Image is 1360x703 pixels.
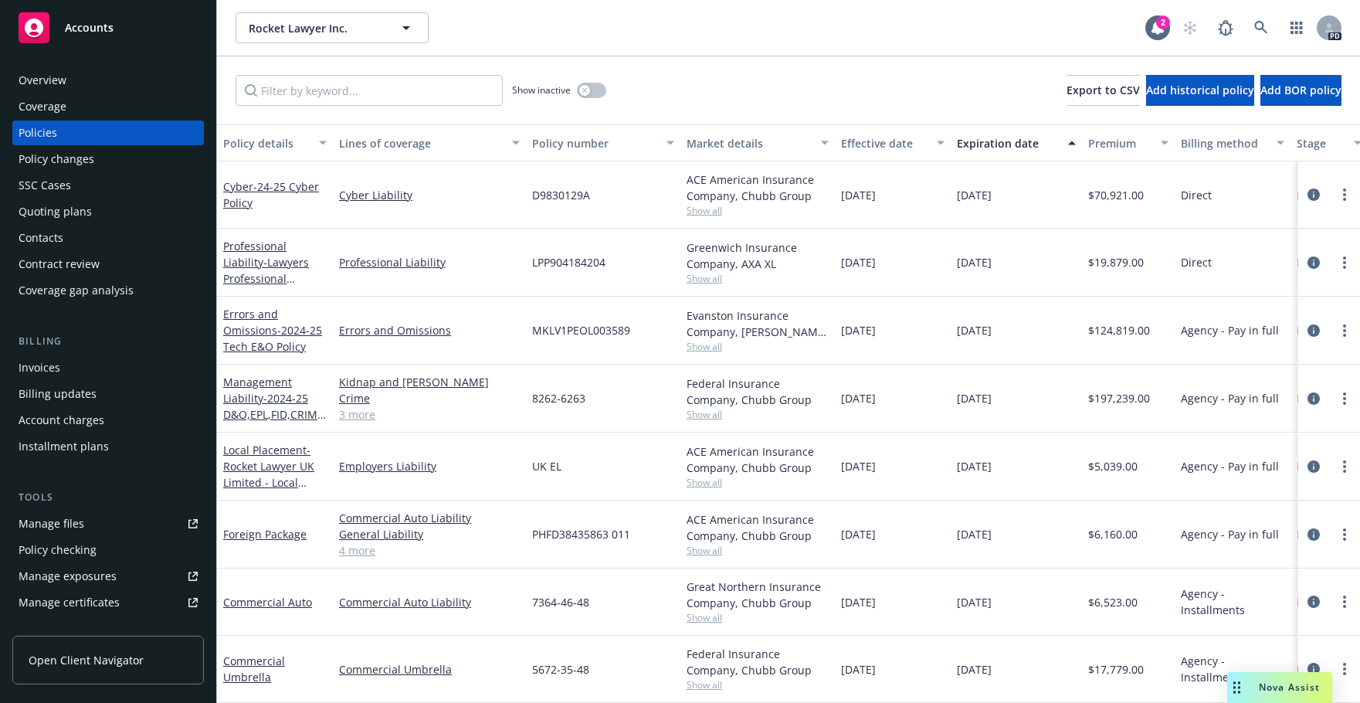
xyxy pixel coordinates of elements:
[223,375,327,438] a: Management Liability
[19,434,109,459] div: Installment plans
[687,204,829,217] span: Show all
[339,458,520,474] a: Employers Liability
[526,124,680,161] button: Policy number
[339,322,520,338] a: Errors and Omissions
[1082,124,1175,161] button: Premium
[12,616,204,641] a: Manage claims
[841,458,876,474] span: [DATE]
[841,594,876,610] span: [DATE]
[687,375,829,408] div: Federal Insurance Company, Chubb Group
[223,179,319,210] a: Cyber
[1088,390,1150,406] span: $197,239.00
[1297,135,1345,151] div: Stage
[1304,593,1323,611] a: circleInformation
[1304,660,1323,678] a: circleInformation
[12,334,204,349] div: Billing
[1175,12,1206,43] a: Start snowing
[339,526,520,542] a: General Liability
[223,135,310,151] div: Policy details
[687,678,829,691] span: Show all
[1181,390,1279,406] span: Agency - Pay in full
[339,661,520,678] a: Commercial Umbrella
[12,408,204,433] a: Account charges
[532,254,605,270] span: LPP904184204
[339,187,520,203] a: Cyber Liability
[223,239,309,302] a: Professional Liability
[532,594,589,610] span: 7364-46-48
[1260,83,1341,97] span: Add BOR policy
[339,542,520,559] a: 4 more
[1181,187,1212,203] span: Direct
[1304,457,1323,476] a: circleInformation
[12,590,204,615] a: Manage certificates
[532,135,657,151] div: Policy number
[687,579,829,611] div: Great Northern Insurance Company, Chubb Group
[1227,672,1246,703] div: Drag to move
[1181,586,1284,618] span: Agency - Installments
[12,382,204,406] a: Billing updates
[1088,526,1138,542] span: $6,160.00
[12,68,204,93] a: Overview
[1175,124,1290,161] button: Billing method
[957,135,1059,151] div: Expiration date
[687,135,812,151] div: Market details
[12,355,204,380] a: Invoices
[532,526,630,542] span: PHFD38435863 011
[532,322,630,338] span: MKLV1PEOL003589
[223,654,285,684] a: Commercial Umbrella
[236,12,429,43] button: Rocket Lawyer Inc.
[1210,12,1241,43] a: Report a Bug
[223,255,309,302] span: - Lawyers Professional Liability
[1088,254,1144,270] span: $19,879.00
[19,173,71,198] div: SSC Cases
[841,254,876,270] span: [DATE]
[687,443,829,476] div: ACE American Insurance Company, Chubb Group
[65,22,114,34] span: Accounts
[1181,653,1284,685] span: Agency - Installments
[1281,12,1312,43] a: Switch app
[957,254,992,270] span: [DATE]
[687,172,829,204] div: ACE American Insurance Company, Chubb Group
[1181,458,1279,474] span: Agency - Pay in full
[957,187,992,203] span: [DATE]
[19,616,97,641] div: Manage claims
[1304,253,1323,272] a: circleInformation
[1088,594,1138,610] span: $6,523.00
[223,179,319,210] span: - 24-25 Cyber Policy
[19,121,57,145] div: Policies
[687,476,829,489] span: Show all
[19,538,97,562] div: Policy checking
[1335,389,1354,408] a: more
[223,527,307,542] a: Foreign Package
[532,661,589,678] span: 5672-35-48
[19,94,66,119] div: Coverage
[687,544,829,557] span: Show all
[1335,593,1354,611] a: more
[957,390,992,406] span: [DATE]
[1181,254,1212,270] span: Direct
[12,226,204,250] a: Contacts
[12,278,204,303] a: Coverage gap analysis
[687,646,829,678] div: Federal Insurance Company, Chubb Group
[1146,83,1254,97] span: Add historical policy
[687,611,829,624] span: Show all
[19,382,97,406] div: Billing updates
[1088,661,1144,678] span: $17,779.00
[1088,187,1144,203] span: $70,921.00
[19,252,100,277] div: Contract review
[687,239,829,272] div: Greenwich Insurance Company, AXA XL
[249,20,382,36] span: Rocket Lawyer Inc.
[19,147,94,172] div: Policy changes
[841,661,876,678] span: [DATE]
[29,652,144,668] span: Open Client Navigator
[223,595,312,610] a: Commercial Auto
[12,199,204,224] a: Quoting plans
[532,187,590,203] span: D9830129A
[957,322,992,338] span: [DATE]
[19,564,117,589] div: Manage exposures
[12,94,204,119] a: Coverage
[19,199,92,224] div: Quoting plans
[1067,75,1140,106] button: Export to CSV
[12,538,204,562] a: Policy checking
[1088,135,1151,151] div: Premium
